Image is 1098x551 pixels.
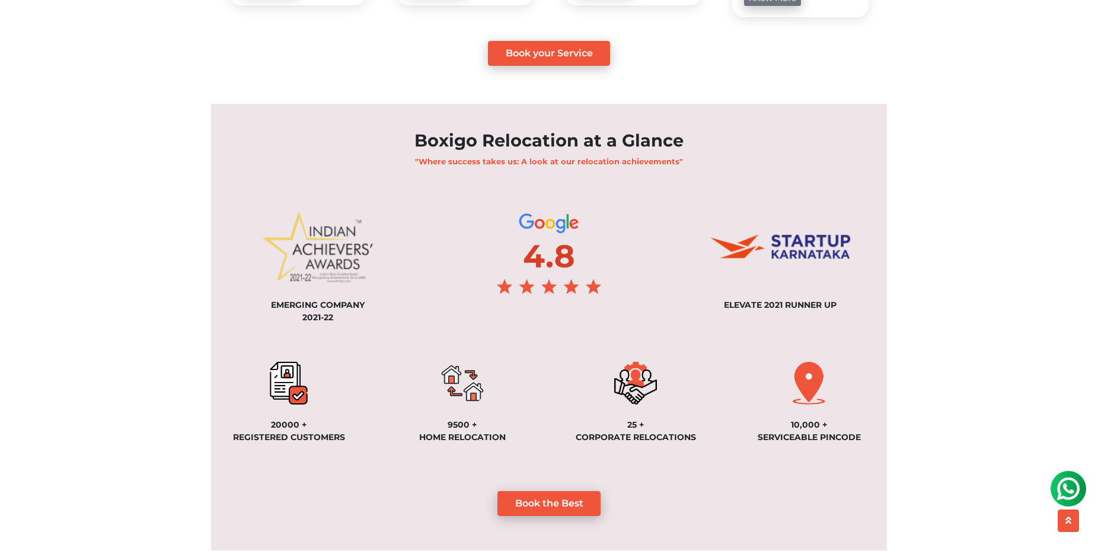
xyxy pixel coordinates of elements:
div: 20000 + [211,419,367,431]
a: Book your Service [488,41,611,66]
img: registered_customers [263,362,315,405]
img: achievements [247,195,389,299]
div: Serviceable pincode [732,431,888,444]
div: Home Relocation [385,431,541,444]
div: 10,000 + [732,419,888,431]
div: CORPORATE RELOCATIONS [558,431,714,444]
img: whatsapp-icon.svg [12,12,36,36]
a: Book the Best [497,491,601,516]
b: "Where success takes us: A look at our relocation achievements" [415,157,683,166]
h2: Boxigo Relocation at a Glance [211,130,887,151]
img: google-ratings [478,214,620,294]
div: EMERGING COMPANY 2021-22 [211,299,424,324]
img: home-relocation [436,362,489,405]
div: 9500 + [385,419,541,431]
img: serviceable_pincode [783,362,835,405]
img: corporate-relations [609,362,662,405]
img: startup-ka [709,195,851,299]
div: Registered Customers [211,431,367,444]
div: 25 + [558,419,714,431]
div: ELEVATE 2021 RUNNER UP [674,299,887,311]
button: scroll up [1058,509,1079,532]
